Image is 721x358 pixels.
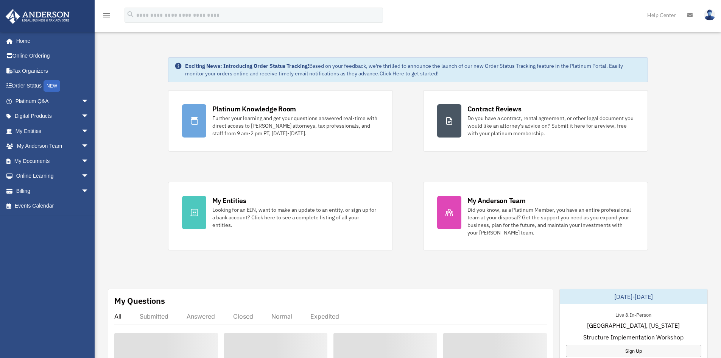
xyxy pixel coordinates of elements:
[271,313,292,320] div: Normal
[609,310,657,318] div: Live & In-Person
[583,333,684,342] span: Structure Implementation Workshop
[187,313,215,320] div: Answered
[467,114,634,137] div: Do you have a contract, rental agreement, or other legal document you would like an attorney's ad...
[168,90,393,152] a: Platinum Knowledge Room Further your learning and get your questions answered real-time with dire...
[114,313,121,320] div: All
[5,63,100,78] a: Tax Organizers
[423,90,648,152] a: Contract Reviews Do you have a contract, rental agreement, or other legal document you would like...
[102,13,111,20] a: menu
[5,94,100,109] a: Platinum Q&Aarrow_drop_down
[5,153,100,169] a: My Documentsarrow_drop_down
[5,109,100,124] a: Digital Productsarrow_drop_down
[5,124,100,139] a: My Entitiesarrow_drop_down
[5,78,100,94] a: Order StatusNEW
[5,33,97,48] a: Home
[81,153,97,169] span: arrow_drop_down
[467,196,526,205] div: My Anderson Team
[185,63,309,69] strong: Exciting News: Introducing Order Status Tracking!
[704,9,715,20] img: User Pic
[102,11,111,20] i: menu
[140,313,168,320] div: Submitted
[560,289,707,304] div: [DATE]-[DATE]
[81,183,97,199] span: arrow_drop_down
[467,104,522,114] div: Contract Reviews
[212,196,246,205] div: My Entities
[587,321,680,330] span: [GEOGRAPHIC_DATA], [US_STATE]
[423,182,648,250] a: My Anderson Team Did you know, as a Platinum Member, you have an entire professional team at your...
[5,48,100,64] a: Online Ordering
[310,313,339,320] div: Expedited
[44,80,60,92] div: NEW
[5,169,100,184] a: Online Learningarrow_drop_down
[81,139,97,154] span: arrow_drop_down
[81,124,97,139] span: arrow_drop_down
[5,199,100,214] a: Events Calendar
[3,9,72,24] img: Anderson Advisors Platinum Portal
[467,206,634,236] div: Did you know, as a Platinum Member, you have an entire professional team at your disposal? Get th...
[5,183,100,199] a: Billingarrow_drop_down
[566,345,701,357] a: Sign Up
[81,169,97,184] span: arrow_drop_down
[81,94,97,109] span: arrow_drop_down
[5,139,100,154] a: My Anderson Teamarrow_drop_down
[233,313,253,320] div: Closed
[114,295,165,306] div: My Questions
[168,182,393,250] a: My Entities Looking for an EIN, want to make an update to an entity, or sign up for a bank accoun...
[126,10,135,19] i: search
[212,104,296,114] div: Platinum Knowledge Room
[185,62,642,77] div: Based on your feedback, we're thrilled to announce the launch of our new Order Status Tracking fe...
[380,70,439,77] a: Click Here to get started!
[212,114,379,137] div: Further your learning and get your questions answered real-time with direct access to [PERSON_NAM...
[81,109,97,124] span: arrow_drop_down
[212,206,379,229] div: Looking for an EIN, want to make an update to an entity, or sign up for a bank account? Click her...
